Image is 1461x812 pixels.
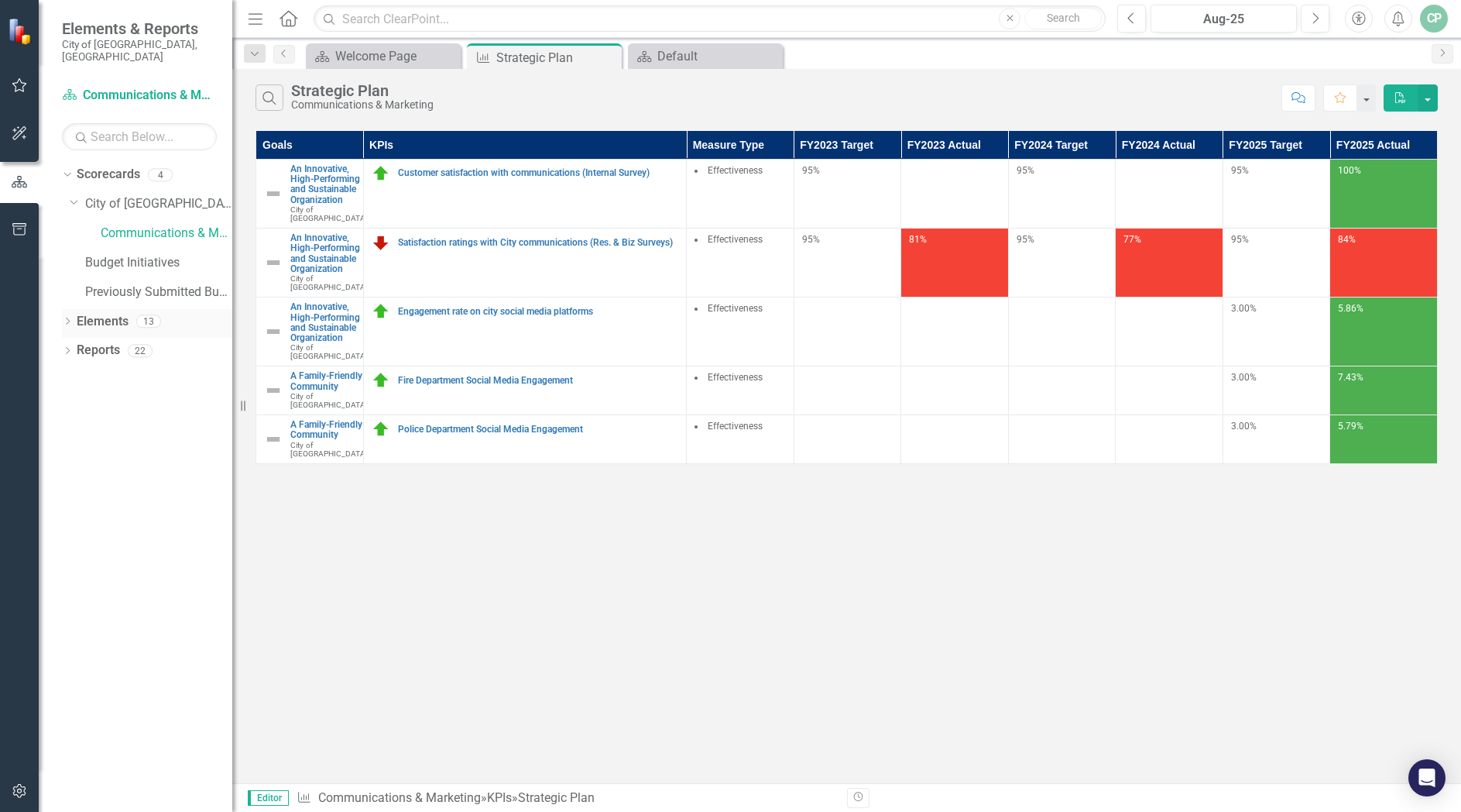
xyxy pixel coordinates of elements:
[1338,303,1363,314] span: 5.86%
[1231,234,1249,245] span: 95%
[136,315,161,328] div: 13
[290,274,368,291] span: City of [GEOGRAPHIC_DATA]
[256,160,364,229] td: Double-Click to Edit Right Click for Context Menu
[363,415,687,464] td: Double-Click to Edit Right Click for Context Menu
[708,234,763,245] span: Effectiveness
[1017,234,1034,245] span: 95%
[802,165,820,176] span: 95%
[290,392,368,409] span: City of [GEOGRAPHIC_DATA]
[256,415,364,464] td: Double-Click to Edit Right Click for Context Menu
[290,441,368,458] span: City of [GEOGRAPHIC_DATA]
[256,298,364,366] td: Double-Click to Edit Right Click for Context Menu
[708,372,763,383] span: Effectiveness
[398,238,679,248] a: Satisfaction ratings with City communications (Res. & Biz Surveys)
[632,46,779,66] a: Default
[363,160,687,229] td: Double-Click to Edit Right Click for Context Menu
[291,82,434,99] div: Strategic Plan
[687,366,794,415] td: Double-Click to Edit
[687,160,794,229] td: Double-Click to Edit
[62,19,217,38] span: Elements & Reports
[687,415,794,464] td: Double-Click to Edit
[264,381,283,400] img: Not Defined
[290,164,368,205] a: An Innovative, High-Performing and Sustainable Organization
[687,298,794,366] td: Double-Click to Edit
[77,313,129,331] a: Elements
[290,371,368,391] a: A Family-Friendly Community
[398,307,679,317] a: Engagement rate on city social media platforms
[1231,165,1249,176] span: 95%
[1123,234,1141,245] span: 77%
[77,342,120,360] a: Reports
[290,420,368,440] a: A Family-Friendly Community
[62,38,217,64] small: City of [GEOGRAPHIC_DATA], [GEOGRAPHIC_DATA]
[372,371,390,390] img: On Target
[1156,10,1291,29] div: Aug-25
[310,46,457,66] a: Welcome Page
[708,421,763,432] span: Effectiveness
[85,195,232,213] a: City of [GEOGRAPHIC_DATA]
[8,17,35,44] img: ClearPoint Strategy
[1338,234,1356,245] span: 84%
[398,425,679,435] a: Police Department Social Media Engagement
[264,322,283,341] img: Not Defined
[398,376,679,386] a: Fire Department Social Media Engagement
[264,253,283,272] img: Not Defined
[1151,5,1297,33] button: Aug-25
[1420,5,1448,33] button: CP
[1338,165,1361,176] span: 100%
[909,234,927,245] span: 81%
[363,298,687,366] td: Double-Click to Edit Right Click for Context Menu
[290,302,368,343] a: An Innovative, High-Performing and Sustainable Organization
[1047,12,1080,24] span: Search
[85,254,232,272] a: Budget Initiatives
[256,366,364,415] td: Double-Click to Edit Right Click for Context Menu
[657,46,779,66] div: Default
[708,165,763,176] span: Effectiveness
[398,168,679,178] a: Customer satisfaction with communications (Internal Survey)
[1024,8,1102,29] button: Search
[372,302,390,321] img: On Target
[314,5,1106,33] input: Search ClearPoint...
[802,234,820,245] span: 95%
[297,790,835,807] div: » »
[518,790,595,805] div: Strategic Plan
[290,233,368,274] a: An Innovative, High-Performing and Sustainable Organization
[248,790,289,806] span: Editor
[318,790,481,805] a: Communications & Marketing
[101,225,232,243] a: Communications & Marketing
[62,87,217,105] a: Communications & Marketing
[335,46,457,66] div: Welcome Page
[372,164,390,183] img: On Target
[1231,303,1257,314] span: 3.00%
[708,303,763,314] span: Effectiveness
[148,168,173,181] div: 4
[1338,372,1363,383] span: 7.43%
[77,166,140,184] a: Scorecards
[128,344,153,357] div: 22
[1017,165,1034,176] span: 95%
[264,430,283,449] img: Not Defined
[290,205,368,222] span: City of [GEOGRAPHIC_DATA]
[487,790,512,805] a: KPIs
[256,229,364,298] td: Double-Click to Edit Right Click for Context Menu
[372,420,390,439] img: On Target
[62,123,217,150] input: Search Below...
[1231,372,1257,383] span: 3.00%
[1408,759,1446,797] div: Open Intercom Messenger
[290,343,368,360] span: City of [GEOGRAPHIC_DATA]
[291,99,434,111] div: Communications & Marketing
[264,184,283,203] img: Not Defined
[687,229,794,298] td: Double-Click to Edit
[363,366,687,415] td: Double-Click to Edit Right Click for Context Menu
[496,48,618,67] div: Strategic Plan
[85,284,232,301] a: Previously Submitted Budget Initiatives
[1231,421,1257,432] span: 3.00%
[372,233,390,252] img: Below Plan
[1338,421,1363,432] span: 5.79%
